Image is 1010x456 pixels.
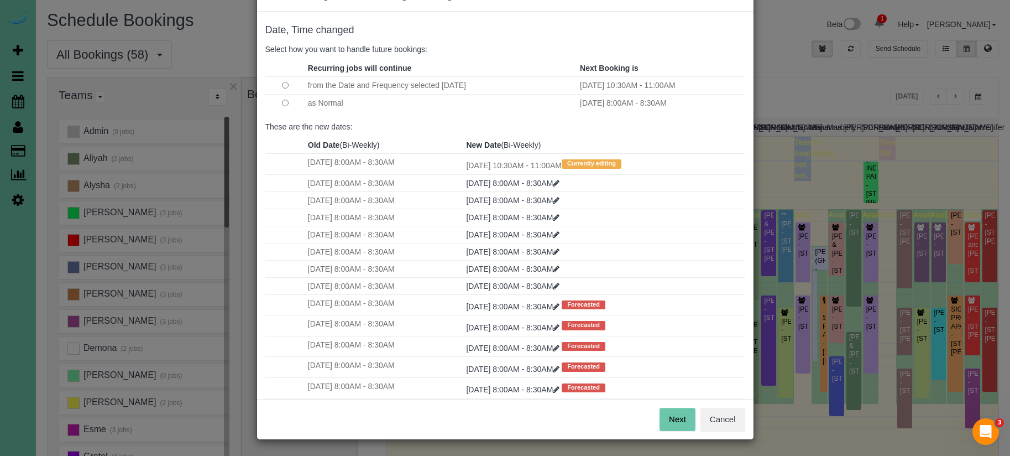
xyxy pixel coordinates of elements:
[265,24,313,35] span: Date, Time
[466,141,501,149] strong: New Date
[305,137,464,154] th: (Bi-Weekly)
[466,365,562,374] a: [DATE] 8:00AM - 8:30AM
[265,44,745,55] p: Select how you want to handle future bookings:
[305,94,577,112] td: as Normal
[562,300,605,309] span: Forecasted
[466,282,559,291] a: [DATE] 8:00AM - 8:30AM
[562,342,605,351] span: Forecasted
[305,243,464,260] td: [DATE] 8:00AM - 8:30AM
[305,294,464,315] td: [DATE] 8:00AM - 8:30AM
[305,357,464,377] td: [DATE] 8:00AM - 8:30AM
[305,277,464,294] td: [DATE] 8:00AM - 8:30AM
[660,408,695,431] button: Next
[265,25,745,36] h4: changed
[305,398,464,419] td: [DATE] 8:00AM - 8:30AM
[305,209,464,226] td: [DATE] 8:00AM - 8:30AM
[466,230,559,239] a: [DATE] 8:00AM - 8:30AM
[700,408,745,431] button: Cancel
[580,64,639,72] strong: Next Booking is
[562,159,621,168] span: Currently editing
[466,196,559,205] a: [DATE] 8:00AM - 8:30AM
[308,64,411,72] strong: Recurring jobs will continue
[577,76,745,94] td: [DATE] 10:30AM - 11:00AM
[466,385,562,394] a: [DATE] 8:00AM - 8:30AM
[305,336,464,356] td: [DATE] 8:00AM - 8:30AM
[305,191,464,209] td: [DATE] 8:00AM - 8:30AM
[466,247,559,256] a: [DATE] 8:00AM - 8:30AM
[466,213,559,222] a: [DATE] 8:00AM - 8:30AM
[562,362,605,371] span: Forecasted
[305,260,464,277] td: [DATE] 8:00AM - 8:30AM
[466,323,562,332] a: [DATE] 8:00AM - 8:30AM
[463,137,745,154] th: (Bi-Weekly)
[466,344,562,353] a: [DATE] 8:00AM - 8:30AM
[562,321,605,330] span: Forecasted
[995,418,1004,427] span: 3
[305,226,464,243] td: [DATE] 8:00AM - 8:30AM
[308,141,340,149] strong: Old Date
[305,174,464,191] td: [DATE] 8:00AM - 8:30AM
[466,302,562,311] a: [DATE] 8:00AM - 8:30AM
[305,377,464,398] td: [DATE] 8:00AM - 8:30AM
[972,418,999,445] iframe: Intercom live chat
[265,121,745,132] p: These are the new dates:
[577,94,745,112] td: [DATE] 8:00AM - 8:30AM
[305,154,464,174] td: [DATE] 8:00AM - 8:30AM
[466,179,559,188] a: [DATE] 8:00AM - 8:30AM
[466,265,559,273] a: [DATE] 8:00AM - 8:30AM
[463,154,745,174] td: [DATE] 10:30AM - 11:00AM
[305,315,464,336] td: [DATE] 8:00AM - 8:30AM
[562,384,605,392] span: Forecasted
[305,76,577,94] td: from the Date and Frequency selected [DATE]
